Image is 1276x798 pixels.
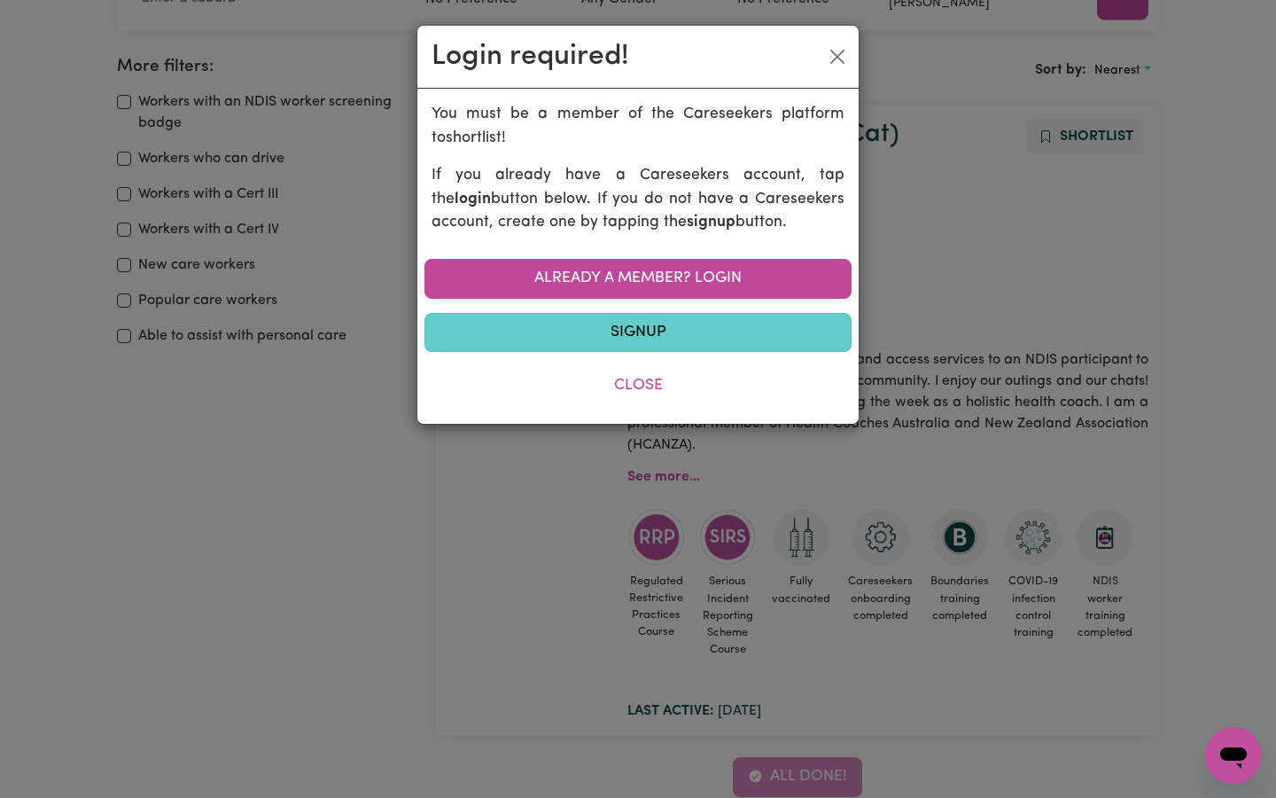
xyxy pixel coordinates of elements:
[432,164,844,234] p: If you already have a Careseekers account, tap the button below. If you do not have a Careseekers...
[424,259,852,298] a: Already a member? Login
[432,103,844,150] p: You must be a member of the Careseekers platform to shortlist !
[687,215,735,230] b: signup
[1205,727,1262,784] iframe: Button to launch messaging window, conversation in progress
[424,366,852,405] button: Close
[432,40,629,74] h2: Login required!
[424,313,852,352] a: Signup
[823,43,852,71] button: Close
[455,192,491,207] b: login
